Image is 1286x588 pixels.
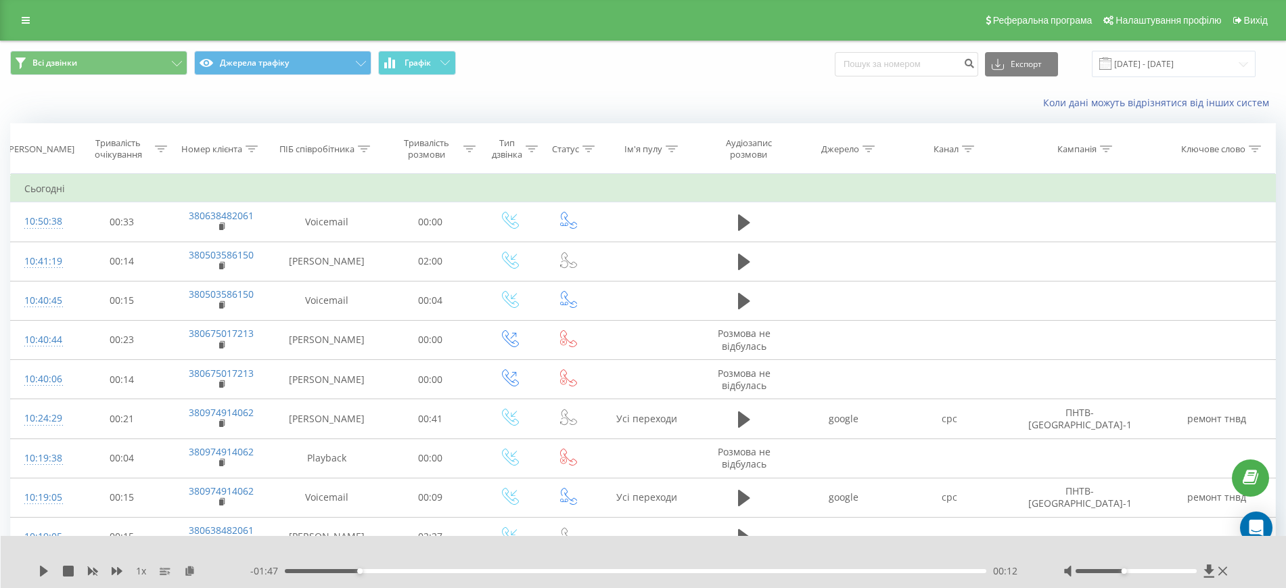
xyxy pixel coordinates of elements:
[24,327,60,353] div: 10:40:44
[73,438,170,478] td: 00:04
[73,281,170,320] td: 00:15
[73,517,170,556] td: 00:15
[1181,143,1245,155] div: Ключове слово
[272,320,382,359] td: [PERSON_NAME]
[10,51,187,75] button: Всі дзвінки
[11,175,1276,202] td: Сьогодні
[710,137,788,160] div: Аудіозапис розмови
[1244,15,1268,26] span: Вихід
[73,242,170,281] td: 00:14
[272,478,382,517] td: Voicemail
[272,438,382,478] td: Playback
[24,445,60,472] div: 10:19:38
[382,242,479,281] td: 02:00
[382,202,479,242] td: 00:00
[596,478,697,517] td: Усі переходи
[382,360,479,399] td: 00:00
[24,405,60,432] div: 10:24:29
[189,288,254,300] a: 380503586150
[718,327,771,352] span: Розмова не відбулась
[405,58,431,68] span: Графік
[718,367,771,392] span: Розмова не відбулась
[181,143,242,155] div: Номер клієнта
[136,564,146,578] span: 1 x
[993,15,1093,26] span: Реферальна програма
[24,524,60,550] div: 10:19:05
[24,288,60,314] div: 10:40:45
[73,478,170,517] td: 00:15
[378,51,456,75] button: Графік
[791,399,896,438] td: google
[357,568,363,574] div: Accessibility label
[189,445,254,458] a: 380974914062
[272,399,382,438] td: [PERSON_NAME]
[1122,568,1127,574] div: Accessibility label
[791,478,896,517] td: google
[1158,478,1275,517] td: ремонт тнвд
[189,209,254,222] a: 380638482061
[73,360,170,399] td: 00:14
[279,143,354,155] div: ПІБ співробітника
[382,438,479,478] td: 00:00
[985,52,1058,76] button: Експорт
[382,517,479,556] td: 02:27
[272,202,382,242] td: Voicemail
[1158,399,1275,438] td: ремонт тнвд
[189,248,254,261] a: 380503586150
[24,248,60,275] div: 10:41:19
[993,564,1017,578] span: 00:12
[189,406,254,419] a: 380974914062
[85,137,152,160] div: Тривалість очікування
[73,202,170,242] td: 00:33
[624,143,662,155] div: Ім'я пулу
[718,445,771,470] span: Розмова не відбулась
[189,367,254,380] a: 380675017213
[272,517,382,556] td: [PERSON_NAME]
[382,399,479,438] td: 00:41
[1240,512,1272,544] div: Open Intercom Messenger
[552,143,579,155] div: Статус
[73,399,170,438] td: 00:21
[194,51,371,75] button: Джерела трафіку
[272,360,382,399] td: [PERSON_NAME]
[596,399,697,438] td: Усі переходи
[382,320,479,359] td: 00:00
[896,399,1002,438] td: cpc
[189,524,254,537] a: 380638482061
[1002,399,1158,438] td: ПНТВ-[GEOGRAPHIC_DATA]-1
[250,564,285,578] span: - 01:47
[6,143,74,155] div: [PERSON_NAME]
[382,478,479,517] td: 00:09
[896,478,1002,517] td: cpc
[272,242,382,281] td: [PERSON_NAME]
[24,366,60,392] div: 10:40:06
[24,484,60,511] div: 10:19:05
[1057,143,1097,155] div: Кампанія
[1002,478,1158,517] td: ПНТВ-[GEOGRAPHIC_DATA]-1
[73,320,170,359] td: 00:23
[382,281,479,320] td: 00:04
[491,137,522,160] div: Тип дзвінка
[189,327,254,340] a: 380675017213
[394,137,460,160] div: Тривалість розмови
[821,143,859,155] div: Джерело
[1043,96,1276,109] a: Коли дані можуть відрізнятися вiд інших систем
[835,52,978,76] input: Пошук за номером
[934,143,959,155] div: Канал
[189,484,254,497] a: 380974914062
[272,281,382,320] td: Voicemail
[32,58,77,68] span: Всі дзвінки
[24,208,60,235] div: 10:50:38
[1116,15,1221,26] span: Налаштування профілю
